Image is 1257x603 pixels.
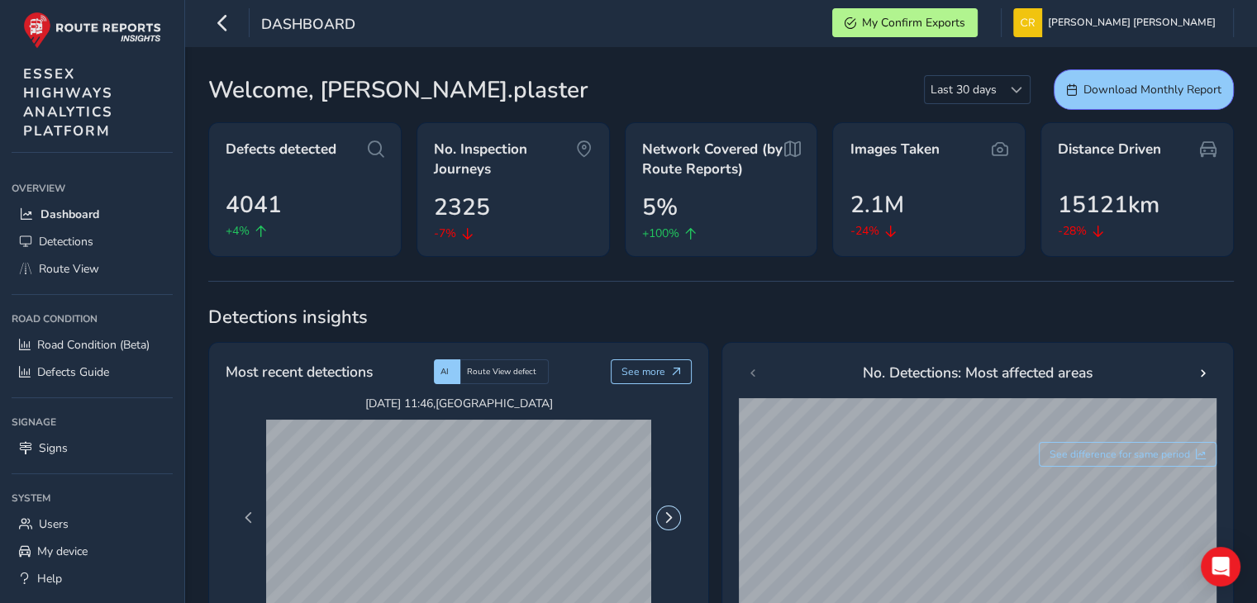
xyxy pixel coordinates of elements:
[39,234,93,249] span: Detections
[862,15,965,31] span: My Confirm Exports
[863,362,1093,383] span: No. Detections: Most affected areas
[642,225,679,242] span: +100%
[1058,222,1087,240] span: -28%
[434,140,576,178] span: No. Inspection Journeys
[226,222,250,240] span: +4%
[1054,69,1234,110] button: Download Monthly Report
[226,140,336,159] span: Defects detected
[12,358,173,386] a: Defects Guide
[611,359,693,384] button: See more
[1083,82,1221,97] span: Download Monthly Report
[1058,140,1161,159] span: Distance Driven
[434,190,490,225] span: 2325
[226,188,282,222] span: 4041
[850,222,878,240] span: -24%
[12,228,173,255] a: Detections
[37,364,109,380] span: Defects Guide
[12,486,173,510] div: System
[832,8,978,37] button: My Confirm Exports
[12,410,173,434] div: Signage
[12,434,173,462] a: Signs
[434,359,460,384] div: AI
[642,190,678,225] span: 5%
[1201,547,1240,586] div: Open Intercom Messenger
[460,359,549,384] div: Route View defect
[12,201,173,228] a: Dashboard
[12,538,173,565] a: My device
[467,366,536,377] span: Route View defect
[208,305,1234,330] span: Detections insights
[1058,188,1159,222] span: 15121km
[23,12,161,49] img: rr logo
[37,544,88,559] span: My device
[39,440,68,456] span: Signs
[657,506,680,529] button: Next Page
[23,64,113,140] span: ESSEX HIGHWAYS ANALYTICS PLATFORM
[1039,442,1217,467] button: See difference for same period
[40,207,99,222] span: Dashboard
[925,76,1002,103] span: Last 30 days
[37,337,150,353] span: Road Condition (Beta)
[621,365,665,378] span: See more
[39,261,99,277] span: Route View
[440,366,449,377] span: AI
[434,225,456,242] span: -7%
[12,176,173,201] div: Overview
[226,361,373,382] span: Most recent detections
[208,73,588,107] span: Welcome, [PERSON_NAME].plaster
[12,565,173,592] a: Help
[1013,8,1221,37] button: [PERSON_NAME] [PERSON_NAME]
[642,140,784,178] span: Network Covered (by Route Reports)
[12,510,173,538] a: Users
[850,188,903,222] span: 2.1M
[37,571,62,586] span: Help
[12,306,173,331] div: Road Condition
[1013,8,1042,37] img: diamond-layout
[850,140,939,159] span: Images Taken
[39,516,69,532] span: Users
[1048,8,1216,37] span: [PERSON_NAME] [PERSON_NAME]
[12,331,173,358] a: Road Condition (Beta)
[12,255,173,283] a: Route View
[266,396,651,411] span: [DATE] 11:46 , [GEOGRAPHIC_DATA]
[1050,448,1190,461] span: See difference for same period
[237,506,260,529] button: Previous Page
[261,14,355,37] span: Dashboard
